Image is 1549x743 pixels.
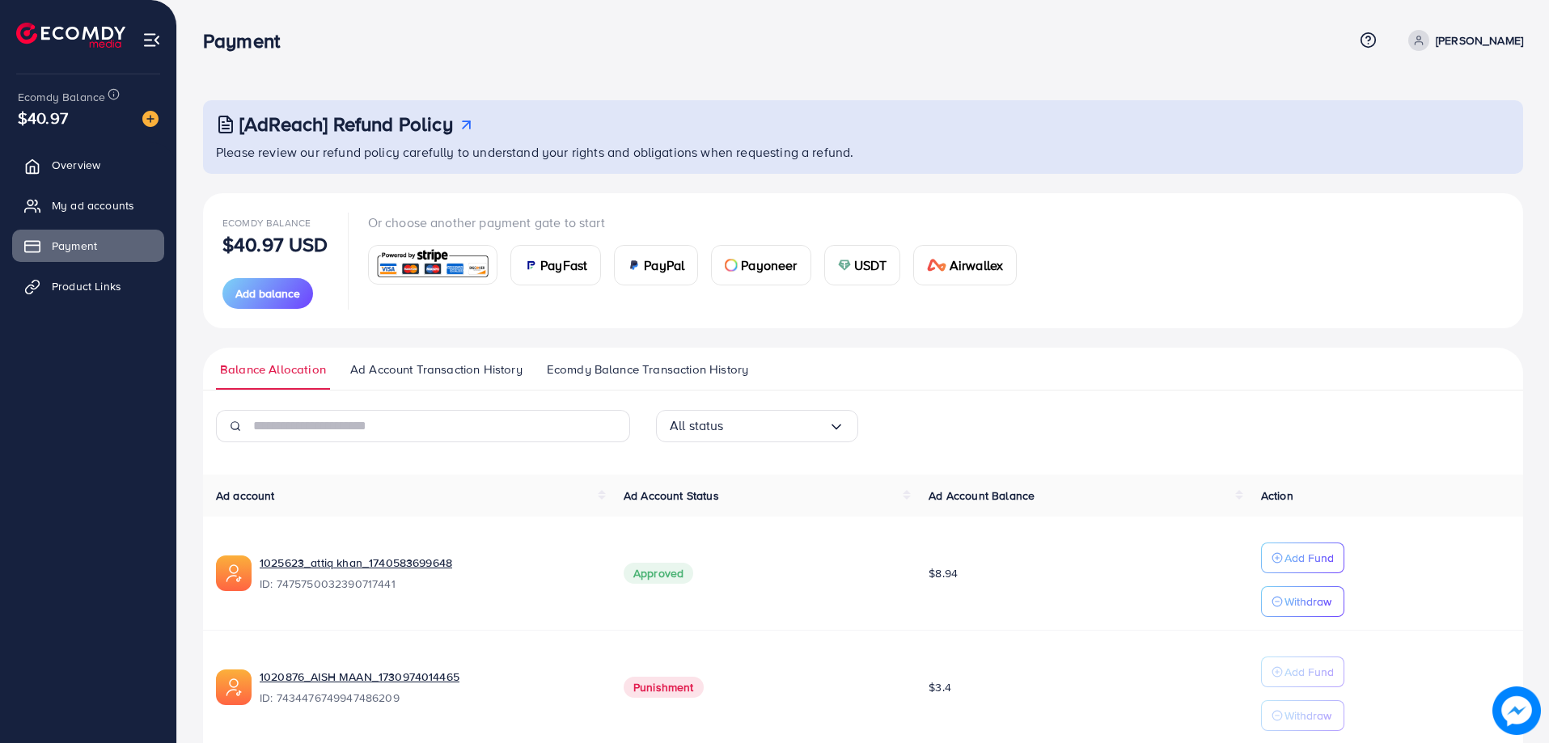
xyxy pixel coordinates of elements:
[216,488,275,504] span: Ad account
[624,677,704,698] span: Punishment
[52,278,121,294] span: Product Links
[260,555,598,592] div: <span class='underline'>1025623_attiq khan_1740583699648</span></br>7475750032390717441
[524,259,537,272] img: card
[368,213,1031,232] p: Or choose another payment gate to start
[216,555,252,591] img: ic-ads-acc.e4c84228.svg
[1284,662,1334,682] p: Add Fund
[644,255,684,275] span: PayPal
[1402,30,1523,51] a: [PERSON_NAME]
[18,106,68,129] span: $40.97
[142,31,161,49] img: menu
[350,361,523,378] span: Ad Account Transaction History
[1261,700,1344,731] button: Withdraw
[260,555,452,571] a: 1025623_attiq khan_1740583699648
[368,245,498,285] a: card
[374,247,493,282] img: card
[1284,706,1331,725] p: Withdraw
[52,197,134,213] span: My ad accounts
[239,112,453,136] h3: [AdReach] Refund Policy
[711,245,810,285] a: cardPayoneer
[222,234,328,254] p: $40.97 USD
[1436,31,1523,50] p: [PERSON_NAME]
[929,565,958,581] span: $8.94
[1261,656,1344,687] button: Add Fund
[628,259,641,272] img: card
[1492,686,1541,735] img: image
[725,259,738,272] img: card
[142,111,159,127] img: image
[741,255,797,275] span: Payoneer
[16,23,125,48] img: logo
[547,361,748,378] span: Ecomdy Balance Transaction History
[222,278,313,309] button: Add balance
[854,255,887,275] span: USDT
[510,245,601,285] a: cardPayFast
[838,259,851,272] img: card
[222,216,311,230] span: Ecomdy Balance
[1284,548,1334,568] p: Add Fund
[18,89,105,105] span: Ecomdy Balance
[216,142,1513,162] p: Please review our refund policy carefully to understand your rights and obligations when requesti...
[724,413,828,438] input: Search for option
[12,270,164,302] a: Product Links
[235,285,300,302] span: Add balance
[260,669,459,685] a: 1020876_AISH MAAN_1730974014465
[670,413,724,438] span: All status
[913,245,1017,285] a: cardAirwallex
[950,255,1003,275] span: Airwallex
[203,29,293,53] h3: Payment
[1261,542,1344,573] button: Add Fund
[929,488,1035,504] span: Ad Account Balance
[52,157,100,173] span: Overview
[260,669,598,706] div: <span class='underline'>1020876_AISH MAAN_1730974014465</span></br>7434476749947486209
[927,259,946,272] img: card
[1261,488,1293,504] span: Action
[260,690,598,706] span: ID: 7434476749947486209
[540,255,587,275] span: PayFast
[824,245,901,285] a: cardUSDT
[12,149,164,181] a: Overview
[216,669,252,705] img: ic-ads-acc.e4c84228.svg
[220,361,326,378] span: Balance Allocation
[52,238,97,254] span: Payment
[614,245,698,285] a: cardPayPal
[1284,592,1331,611] p: Withdraw
[1261,586,1344,617] button: Withdraw
[929,679,951,695] span: $3.4
[624,488,719,504] span: Ad Account Status
[624,563,693,584] span: Approved
[656,410,858,442] div: Search for option
[12,230,164,262] a: Payment
[260,576,598,592] span: ID: 7475750032390717441
[12,189,164,222] a: My ad accounts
